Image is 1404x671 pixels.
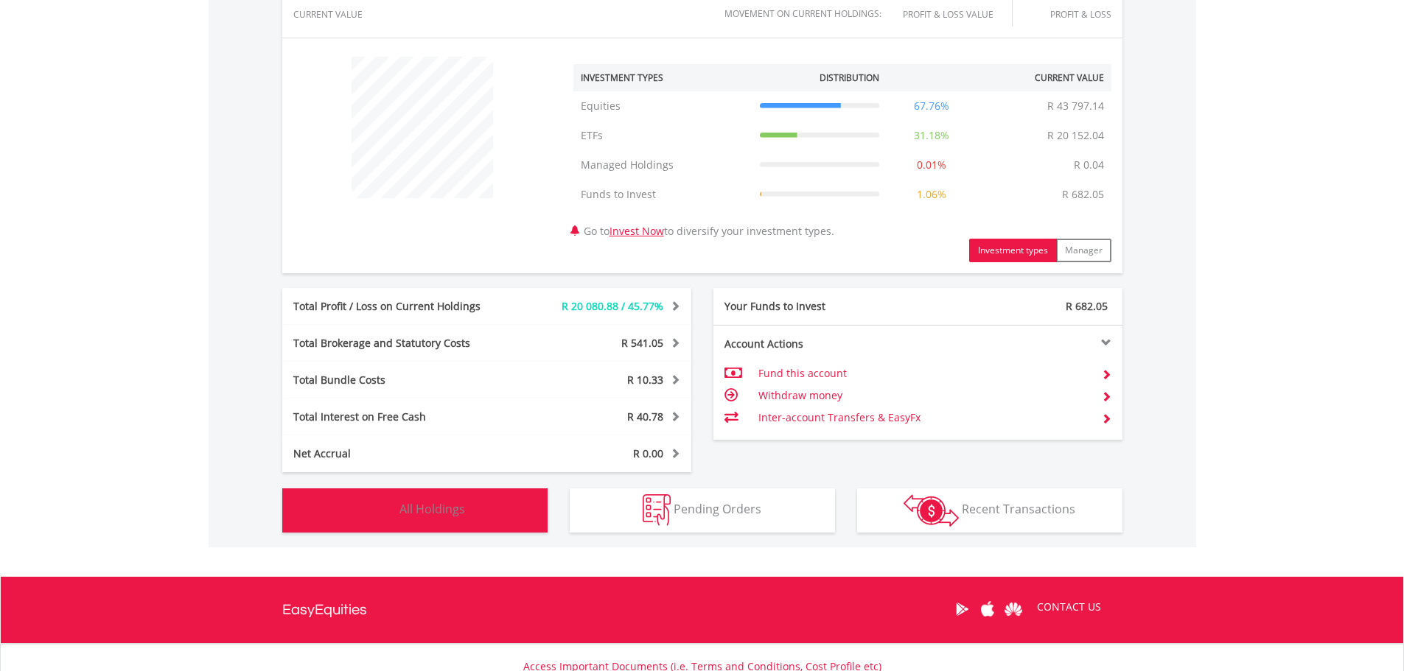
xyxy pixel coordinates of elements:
[562,49,1122,262] div: Go to to diversify your investment types.
[573,64,752,91] th: Investment Types
[627,373,663,387] span: R 10.33
[904,494,959,527] img: transactions-zar-wht.png
[758,407,1089,429] td: Inter-account Transfers & EasyFx
[1040,91,1111,121] td: R 43 797.14
[887,91,977,121] td: 67.76%
[282,299,521,314] div: Total Profit / Loss on Current Holdings
[282,577,367,643] a: EasyEquities
[962,501,1075,517] span: Recent Transactions
[887,121,977,150] td: 31.18%
[365,494,397,526] img: holdings-wht.png
[562,299,663,313] span: R 20 080.88 / 45.77%
[758,384,1089,407] td: Withdraw money
[570,488,835,533] button: Pending Orders
[633,446,663,460] span: R 0.00
[975,586,1001,632] a: Apple
[282,410,521,424] div: Total Interest on Free Cash
[282,373,521,387] div: Total Bundle Costs
[713,299,918,314] div: Your Funds to Invest
[857,488,1122,533] button: Recent Transactions
[977,64,1111,91] th: Current Value
[282,488,548,533] button: All Holdings
[758,362,1089,384] td: Fund this account
[573,91,752,121] td: Equities
[889,10,1012,19] div: Profit & Loss Value
[887,150,977,180] td: 0.01%
[573,180,752,209] td: Funds to Invest
[573,150,752,180] td: Managed Holdings
[573,121,752,150] td: ETFs
[820,71,879,84] div: Distribution
[1056,239,1111,262] button: Manager
[643,494,671,526] img: pending_instructions-wht.png
[1001,586,1027,632] a: Huawei
[627,410,663,424] span: R 40.78
[887,180,977,209] td: 1.06%
[1027,586,1111,628] a: CONTACT US
[713,337,918,351] div: Account Actions
[621,336,663,350] span: R 541.05
[1055,180,1111,209] td: R 682.05
[1066,299,1108,313] span: R 682.05
[1066,150,1111,180] td: R 0.04
[282,336,521,351] div: Total Brokerage and Statutory Costs
[282,446,521,461] div: Net Accrual
[674,501,761,517] span: Pending Orders
[949,586,975,632] a: Google Play
[1030,10,1111,19] div: Profit & Loss
[610,224,664,238] a: Invest Now
[1040,121,1111,150] td: R 20 152.04
[293,10,393,19] div: CURRENT VALUE
[399,501,465,517] span: All Holdings
[724,9,881,18] div: Movement on Current Holdings:
[969,239,1057,262] button: Investment types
